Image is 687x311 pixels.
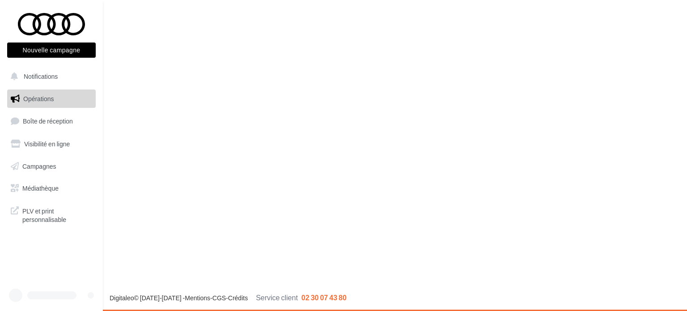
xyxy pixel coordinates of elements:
[5,135,98,153] a: Visibilité en ligne
[5,179,98,198] a: Médiathèque
[110,294,347,302] span: © [DATE]-[DATE] - - -
[5,67,94,86] button: Notifications
[22,162,56,170] span: Campagnes
[22,184,59,192] span: Médiathèque
[24,72,58,80] span: Notifications
[212,294,226,302] a: CGS
[7,43,96,58] button: Nouvelle campagne
[110,294,134,302] a: Digitaleo
[5,201,98,228] a: PLV et print personnalisable
[185,294,210,302] a: Mentions
[24,140,70,148] span: Visibilité en ligne
[256,293,298,302] span: Service client
[5,111,98,131] a: Boîte de réception
[5,89,98,108] a: Opérations
[5,157,98,176] a: Campagnes
[228,294,248,302] a: Crédits
[23,95,54,102] span: Opérations
[301,293,347,302] span: 02 30 07 43 80
[23,117,73,125] span: Boîte de réception
[22,205,92,224] span: PLV et print personnalisable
